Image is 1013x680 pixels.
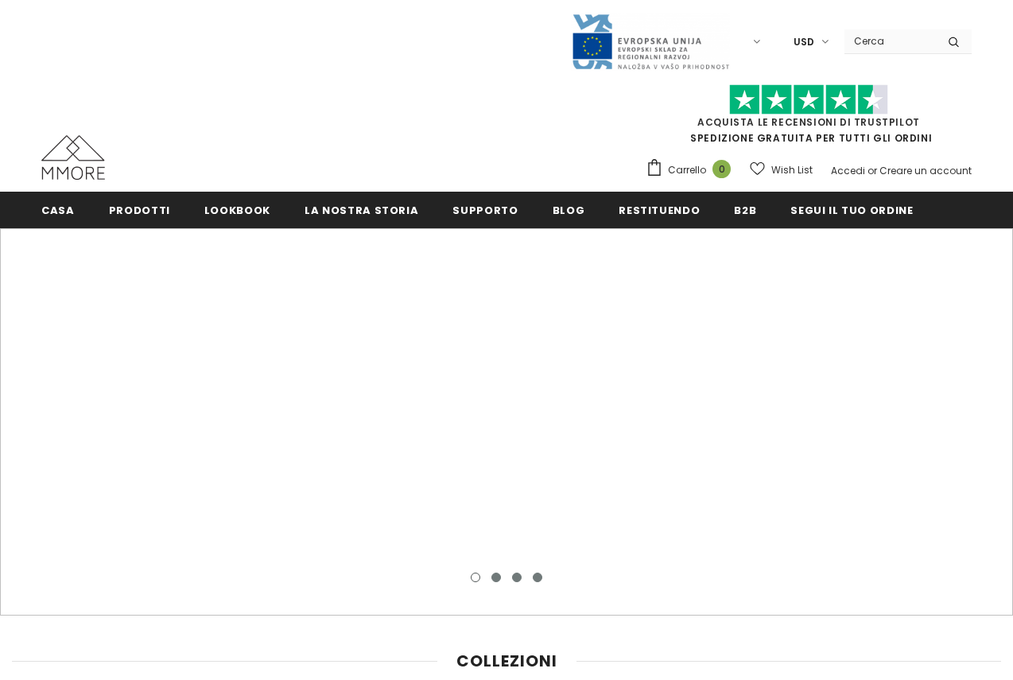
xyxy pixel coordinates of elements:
[571,34,730,48] a: Javni Razpis
[619,192,700,227] a: Restituendo
[471,573,480,582] button: 1
[712,160,731,178] span: 0
[452,203,518,218] span: supporto
[204,192,270,227] a: Lookbook
[204,203,270,218] span: Lookbook
[790,192,913,227] a: Segui il tuo ordine
[750,156,813,184] a: Wish List
[41,192,75,227] a: Casa
[305,203,418,218] span: La nostra storia
[553,192,585,227] a: Blog
[109,203,170,218] span: Prodotti
[771,162,813,178] span: Wish List
[867,164,877,177] span: or
[697,115,920,129] a: Acquista le recensioni di TrustPilot
[533,573,542,582] button: 4
[729,84,888,115] img: Fidati di Pilot Stars
[305,192,418,227] a: La nostra storia
[41,135,105,180] img: Casi MMORE
[491,573,501,582] button: 2
[734,203,756,218] span: B2B
[571,13,730,71] img: Javni Razpis
[831,164,865,177] a: Accedi
[790,203,913,218] span: Segui il tuo ordine
[646,91,972,145] span: SPEDIZIONE GRATUITA PER TUTTI GLI ORDINI
[646,158,739,182] a: Carrello 0
[452,192,518,227] a: supporto
[109,192,170,227] a: Prodotti
[619,203,700,218] span: Restituendo
[844,29,936,52] input: Search Site
[879,164,972,177] a: Creare un account
[668,162,706,178] span: Carrello
[41,203,75,218] span: Casa
[553,203,585,218] span: Blog
[794,34,814,50] span: USD
[456,650,557,672] span: Collezioni
[512,573,522,582] button: 3
[734,192,756,227] a: B2B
